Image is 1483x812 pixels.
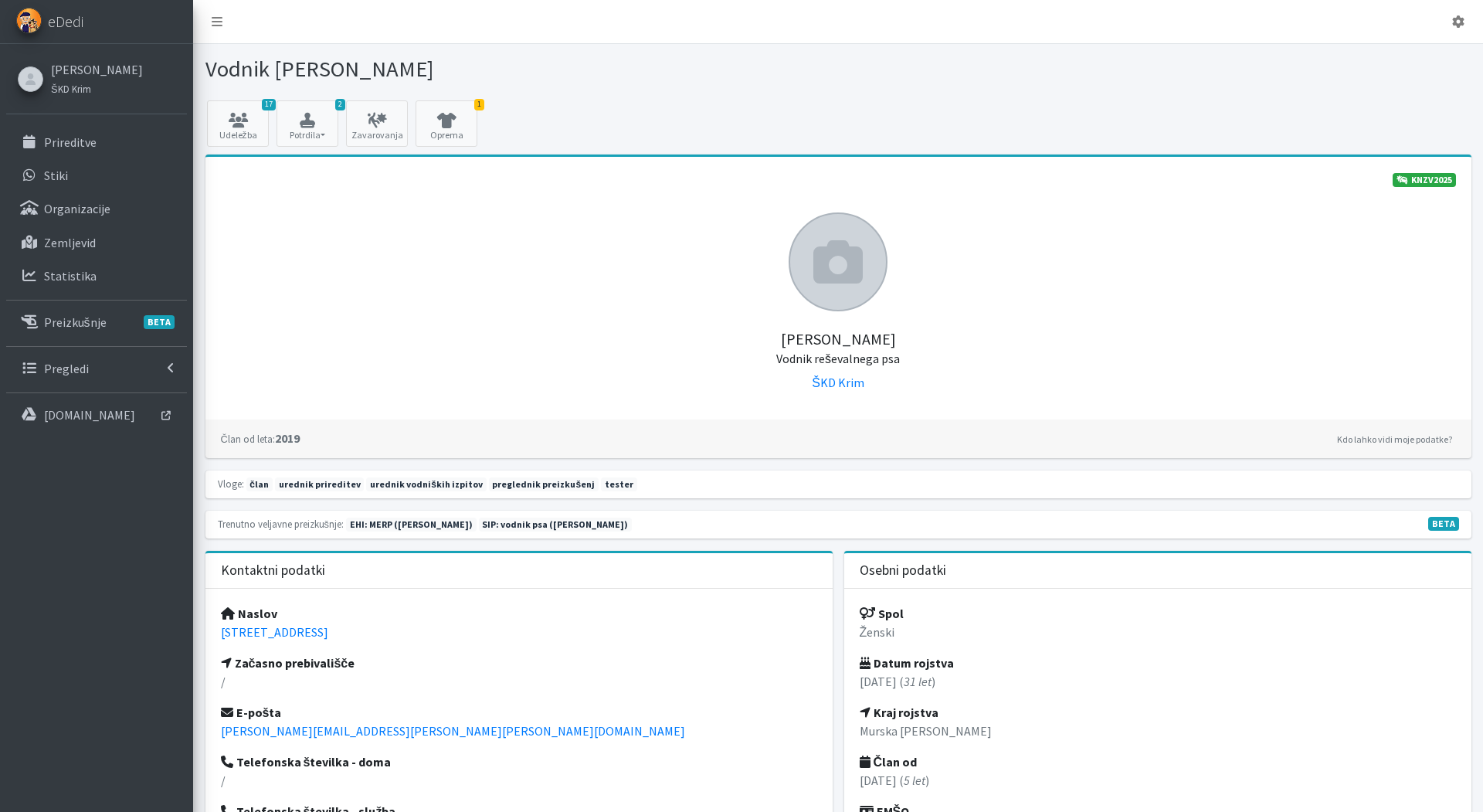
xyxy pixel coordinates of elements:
small: Vloge: [218,477,244,490]
a: Prireditve [6,127,187,158]
strong: Naslov [221,606,277,621]
span: V fazi razvoja [1428,517,1459,531]
p: Murska [PERSON_NAME] [860,722,1456,740]
p: / [221,672,817,691]
p: [DATE] ( ) [860,672,1456,691]
strong: Telefonska številka - doma [221,754,392,770]
p: Organizacije [44,201,110,216]
a: Statistika [6,260,187,291]
a: Stiki [6,160,187,191]
strong: Član od [860,754,918,770]
a: Zemljevid [6,227,187,258]
a: [STREET_ADDRESS] [221,624,328,640]
p: Pregledi [44,361,89,376]
small: ŠKD Krim [51,83,91,95]
a: ŠKD Krim [51,79,143,97]
span: Naslednja preizkušnja: jesen 2025 [346,518,477,532]
h5: [PERSON_NAME] [221,311,1456,367]
a: 1 Oprema [416,100,477,147]
p: Zemljevid [44,235,96,250]
span: Naslednja preizkušnja: pomlad 2027 [479,518,633,532]
strong: 2019 [221,430,300,446]
strong: Začasno prebivališče [221,655,355,671]
span: urednik prireditev [275,477,365,491]
span: 1 [474,99,484,110]
small: Član od leta: [221,433,275,445]
a: Kdo lahko vidi moje podatke? [1333,430,1456,449]
h3: Kontaktni podatki [221,562,325,579]
span: 17 [262,99,276,110]
span: 2 [335,99,345,110]
a: Pregledi [6,353,187,384]
a: ŠKD Krim [812,375,864,390]
p: / [221,771,817,790]
span: urednik vodniških izpitov [366,477,486,491]
a: 17 Udeležba [207,100,269,147]
strong: Datum rojstva [860,655,954,671]
em: 31 let [904,674,932,689]
a: Zavarovanja [346,100,408,147]
a: [PERSON_NAME] [51,60,143,79]
small: Trenutno veljavne preizkušnje: [218,518,344,530]
a: KNZV2025 [1393,173,1456,187]
span: eDedi [48,10,83,33]
img: eDedi [16,8,42,33]
span: preglednik preizkušenj [489,477,599,491]
p: [DATE] ( ) [860,771,1456,790]
p: [DOMAIN_NAME] [44,407,135,423]
a: [PERSON_NAME][EMAIL_ADDRESS][PERSON_NAME][PERSON_NAME][DOMAIN_NAME] [221,723,685,739]
strong: Kraj rojstva [860,705,938,720]
p: Stiki [44,168,68,183]
small: Vodnik reševalnega psa [776,351,900,366]
span: član [246,477,273,491]
a: Organizacije [6,193,187,224]
h3: Osebni podatki [860,562,946,579]
a: [DOMAIN_NAME] [6,399,187,430]
span: BETA [144,315,175,329]
p: Statistika [44,268,97,284]
a: PreizkušnjeBETA [6,307,187,338]
strong: E-pošta [221,705,282,720]
p: Preizkušnje [44,314,107,330]
span: tester [601,477,637,491]
p: Ženski [860,623,1456,641]
h1: Vodnik [PERSON_NAME] [205,56,833,83]
strong: Spol [860,606,904,621]
p: Prireditve [44,134,97,150]
button: 2 Potrdila [277,100,338,147]
em: 5 let [904,773,925,788]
